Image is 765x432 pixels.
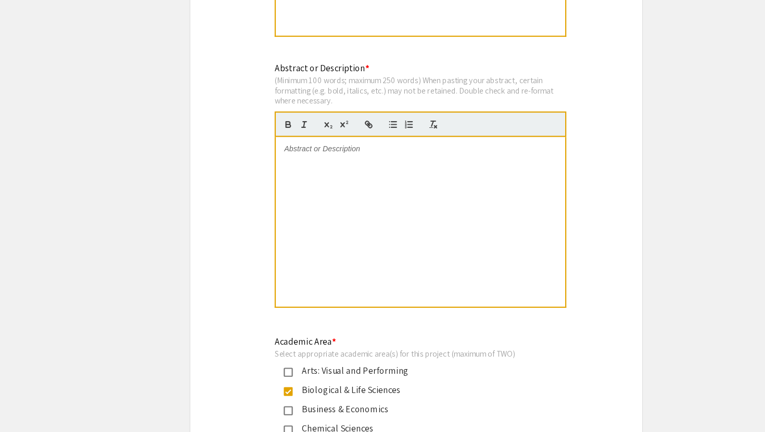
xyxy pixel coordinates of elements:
[252,92,339,103] mat-label: Abstract or Description
[252,343,309,354] mat-label: Academic Area
[269,405,488,417] div: Business & Economics
[269,370,488,382] div: Arts: Visual and Performing
[8,385,44,424] iframe: Chat
[269,387,488,400] div: Biological & Life Sciences
[252,104,520,132] div: (Minimum 100 words; maximum 250 words) When pasting your abstract, certain formatting (e.g. bold,...
[252,355,496,364] div: Select appropriate academic area(s) for this project (maximum of TWO)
